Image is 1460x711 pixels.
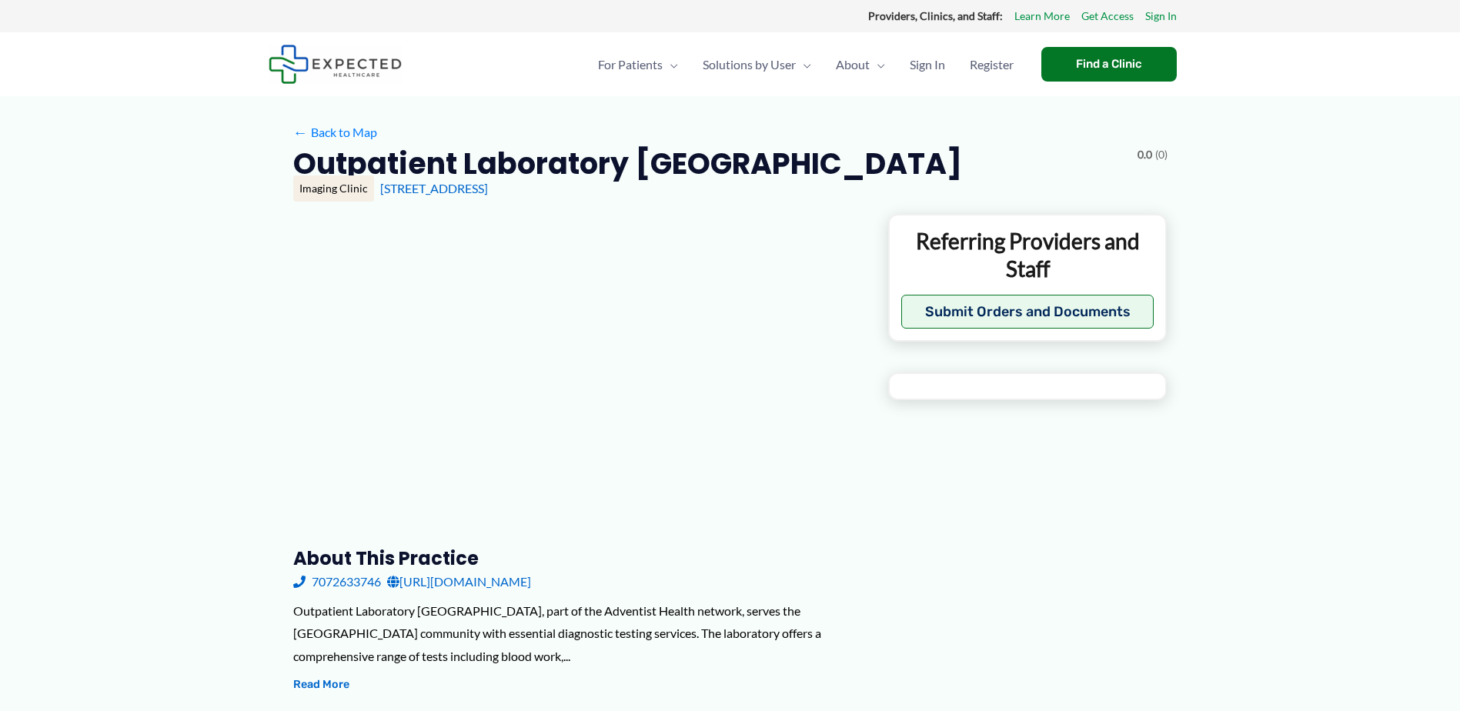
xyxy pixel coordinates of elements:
a: Register [957,38,1026,92]
span: Solutions by User [703,38,796,92]
div: Imaging Clinic [293,175,374,202]
span: About [836,38,870,92]
a: AboutMenu Toggle [824,38,897,92]
a: Find a Clinic [1041,47,1177,82]
div: Outpatient Laboratory [GEOGRAPHIC_DATA], part of the Adventist Health network, serves the [GEOGRA... [293,599,864,668]
h2: Outpatient Laboratory [GEOGRAPHIC_DATA] [293,145,962,182]
span: Menu Toggle [663,38,678,92]
span: For Patients [598,38,663,92]
span: Sign In [910,38,945,92]
a: 7072633746 [293,570,381,593]
a: Sign In [1145,6,1177,26]
img: Expected Healthcare Logo - side, dark font, small [269,45,402,84]
strong: Providers, Clinics, and Staff: [868,9,1003,22]
a: Solutions by UserMenu Toggle [690,38,824,92]
a: [URL][DOMAIN_NAME] [387,570,531,593]
span: ← [293,125,308,139]
a: Learn More [1014,6,1070,26]
h3: About this practice [293,546,864,570]
nav: Primary Site Navigation [586,38,1026,92]
span: Menu Toggle [796,38,811,92]
span: Register [970,38,1014,92]
a: For PatientsMenu Toggle [586,38,690,92]
a: Sign In [897,38,957,92]
a: ←Back to Map [293,121,377,144]
p: Referring Providers and Staff [901,227,1154,283]
a: Get Access [1081,6,1134,26]
span: 0.0 [1138,145,1152,165]
button: Read More [293,676,349,694]
span: (0) [1155,145,1168,165]
a: [STREET_ADDRESS] [380,181,488,195]
button: Submit Orders and Documents [901,295,1154,329]
span: Menu Toggle [870,38,885,92]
